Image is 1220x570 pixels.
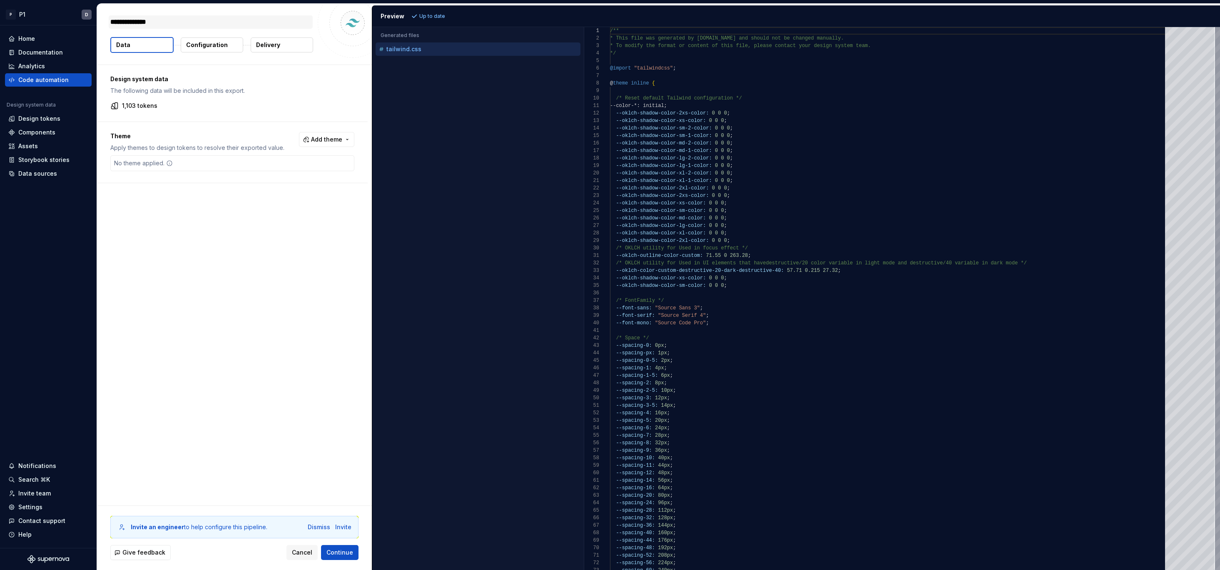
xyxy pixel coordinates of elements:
[584,402,599,409] div: 51
[18,475,50,484] div: Search ⌘K
[18,517,65,525] div: Contact support
[5,46,92,59] a: Documentation
[724,238,727,244] span: 0
[721,178,724,184] span: 0
[5,60,92,73] a: Analytics
[715,170,718,176] span: 0
[727,170,730,176] span: 0
[616,170,712,176] span: --oklch-shadow-color-xl-2-color:
[715,200,718,206] span: 0
[766,260,913,266] span: destructive/20 color variable in light mode and d
[110,75,354,83] p: Design system data
[5,112,92,125] a: Design tokens
[584,237,599,244] div: 29
[709,283,712,289] span: 0
[616,118,706,124] span: --oklch-shadow-color-xs-color:
[727,133,730,139] span: 0
[616,403,658,408] span: --spacing-3-5:
[661,358,670,363] span: 2px
[616,305,652,311] span: --font-sans:
[584,207,599,214] div: 25
[664,380,667,386] span: ;
[715,223,718,229] span: 0
[730,125,733,131] span: ;
[616,433,652,438] span: --spacing-7:
[616,193,709,199] span: --oklch-shadow-color-2xs-color:
[721,208,724,214] span: 0
[718,185,721,191] span: 0
[616,155,712,161] span: --oklch-shadow-color-lg-2-color:
[667,395,670,401] span: ;
[715,208,718,214] span: 0
[727,155,730,161] span: 0
[610,103,667,109] span: --color-*: initial;
[715,148,718,154] span: 0
[5,500,92,514] a: Settings
[721,215,724,221] span: 0
[721,125,724,131] span: 0
[616,110,709,116] span: --oklch-shadow-color-2xs-color:
[655,433,667,438] span: 28px
[727,163,730,169] span: 0
[584,162,599,169] div: 19
[706,253,721,259] span: 71.55
[18,169,57,178] div: Data sources
[709,208,712,214] span: 0
[655,418,667,423] span: 20px
[616,148,712,154] span: --oklch-shadow-color-md-1-color:
[584,252,599,259] div: 31
[721,275,724,281] span: 0
[655,410,667,416] span: 16px
[616,320,652,326] span: --font-mono:
[709,118,712,124] span: 0
[122,548,165,557] span: Give feedback
[326,548,353,557] span: Continue
[721,163,724,169] span: 0
[616,253,703,259] span: --oklch-outline-color-custom:
[712,193,715,199] span: 0
[616,418,652,423] span: --spacing-5:
[673,388,676,393] span: ;
[616,133,712,139] span: --oklch-shadow-color-sm-1-color:
[584,95,599,102] div: 10
[308,523,330,531] button: Dismiss
[709,275,712,281] span: 0
[721,140,724,146] span: 0
[724,253,727,259] span: 0
[584,110,599,117] div: 12
[652,80,655,86] span: {
[18,503,42,511] div: Settings
[5,32,92,45] a: Home
[2,5,95,23] button: PP1D
[712,238,715,244] span: 0
[616,298,664,304] span: /* FontFamily */
[18,156,70,164] div: Storybook stories
[715,215,718,221] span: 0
[724,110,727,116] span: 0
[757,43,871,49] span: lease contact your design system team.
[584,147,599,154] div: 17
[709,223,712,229] span: 0
[724,118,727,124] span: ;
[730,133,733,139] span: ;
[610,43,757,49] span: * To modify the format or content of this file, p
[616,140,712,146] span: --oklch-shadow-color-md-2-color:
[667,418,670,423] span: ;
[122,102,157,110] p: 1,103 tokens
[19,10,25,19] div: P1
[584,124,599,132] div: 14
[667,350,670,356] span: ;
[715,163,718,169] span: 0
[616,313,655,319] span: --font-serif:
[730,163,733,169] span: ;
[700,305,703,311] span: ;
[419,13,445,20] p: Up to date
[584,304,599,312] div: 38
[18,489,51,498] div: Invite team
[655,425,667,431] span: 24px
[616,178,712,184] span: --oklch-shadow-color-xl-1-color:
[584,259,599,267] div: 32
[616,208,706,214] span: --oklch-shadow-color-sm-color:
[381,12,404,20] div: Preview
